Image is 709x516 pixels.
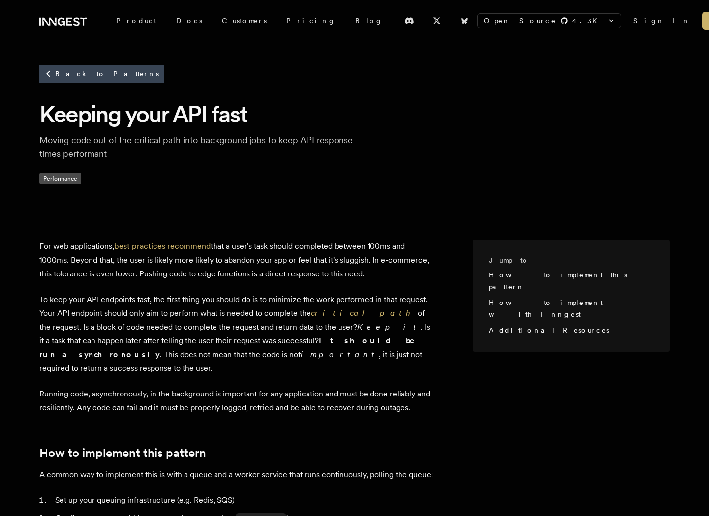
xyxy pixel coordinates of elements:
[454,13,475,29] a: Bluesky
[572,16,603,26] span: 4.3 K
[39,293,433,375] p: To keep your API endpoints fast, the first thing you should do is to minimize the work performed ...
[114,242,211,251] a: best practices recommend
[633,16,690,26] a: Sign In
[399,13,420,29] a: Discord
[106,12,166,30] div: Product
[489,271,627,291] a: How to implement this pattern
[39,173,81,184] span: Performance
[52,493,433,507] li: Set up your queuing infrastructure (e.g. Redis, SQS)
[489,326,609,334] a: Additional Resources
[357,322,421,332] em: Keep it
[166,12,212,30] a: Docs
[277,12,345,30] a: Pricing
[301,350,379,359] em: important
[39,99,670,129] h1: Keeping your API fast
[39,65,164,83] a: Back to Patterns
[426,13,448,29] a: X
[39,133,354,161] p: Moving code out of the critical path into background jobs to keep API response times performant
[39,387,433,415] p: Running code, asynchronously, in the background is important for any application and must be done...
[39,446,433,460] h2: How to implement this pattern
[212,12,277,30] a: Customers
[311,308,418,318] a: critical path
[489,299,602,318] a: How to implement with Inngest
[489,255,646,265] h3: Jump to
[345,12,393,30] a: Blog
[39,240,433,281] p: For web applications, that a user's task should completed between 100ms and 1000ms. Beyond that, ...
[484,16,556,26] span: Open Source
[39,468,433,482] p: A common way to implement this is with a queue and a worker service that runs continuously, polli...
